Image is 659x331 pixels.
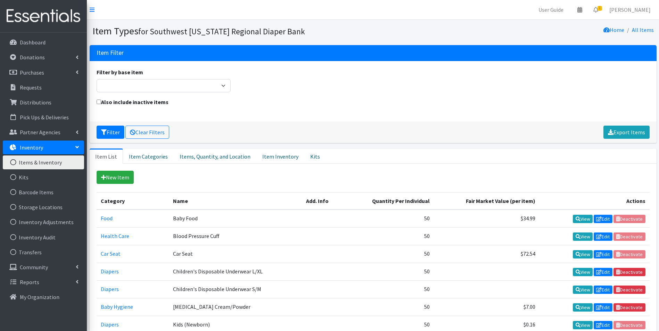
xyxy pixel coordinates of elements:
a: View [573,215,593,223]
p: Inventory [20,144,43,151]
a: Health Care [101,232,129,239]
th: Name [169,192,302,210]
a: Distributions [3,95,84,109]
a: View [573,286,593,294]
p: Community [20,264,48,271]
a: Items, Quantity, and Location [174,148,256,164]
a: Inventory Adjustments [3,215,84,229]
a: Dashboard [3,35,84,49]
a: Donations [3,50,84,64]
p: My Organization [20,294,59,300]
a: Food [101,215,113,222]
a: Edit [594,321,612,329]
a: View [573,303,593,312]
a: Partner Agencies [3,125,84,139]
p: Donations [20,54,45,61]
td: $7.00 [434,298,540,316]
td: 50 [344,245,434,263]
td: Blood Pressure Cuff [169,227,302,245]
h3: Item Filter [97,49,124,57]
td: 50 [344,227,434,245]
p: Distributions [20,99,51,106]
td: Baby Food [169,210,302,228]
a: Deactivate [613,286,645,294]
button: Filter [97,126,124,139]
a: Export Items [603,126,650,139]
a: Edit [594,303,612,312]
small: for Southwest [US_STATE] Regional Diaper Bank [138,26,305,36]
a: View [573,250,593,258]
a: Kits [3,170,84,184]
p: Partner Agencies [20,129,60,136]
img: HumanEssentials [3,5,84,28]
label: Filter by base item [97,68,143,76]
a: 1 [588,3,604,17]
th: Quantity Per Individual [344,192,434,210]
a: Purchases [3,66,84,79]
a: Deactivate [613,303,645,312]
a: View [573,268,593,276]
a: Pick Ups & Deliveries [3,110,84,124]
th: Fair Market Value (per item) [434,192,540,210]
a: Community [3,260,84,274]
a: Edit [594,250,612,258]
a: Barcode Items [3,185,84,199]
a: User Guide [533,3,569,17]
td: Car Seat [169,245,302,263]
td: 50 [344,210,434,228]
a: My Organization [3,290,84,304]
td: $72.54 [434,245,540,263]
a: Items & Inventory [3,155,84,169]
a: Clear Filters [125,126,169,139]
a: View [573,321,593,329]
p: Requests [20,84,42,91]
a: Edit [594,215,612,223]
a: Item Categories [123,148,174,164]
a: Item List [90,148,123,164]
span: 1 [598,6,602,11]
a: Edit [594,286,612,294]
td: [MEDICAL_DATA] Cream/Powder [169,298,302,316]
td: 50 [344,298,434,316]
th: Add. Info [302,192,344,210]
h1: Item Types [92,25,371,37]
td: 50 [344,281,434,298]
a: Inventory Audit [3,230,84,244]
td: $34.99 [434,210,540,228]
a: Car Seat [101,250,121,257]
p: Purchases [20,69,44,76]
a: Diapers [101,268,119,275]
a: All Items [632,26,654,33]
label: Also include inactive items [97,98,168,106]
td: Children's Disposable Underwear S/M [169,281,302,298]
a: [PERSON_NAME] [604,3,656,17]
a: Baby Hygiene [101,303,133,310]
a: Diapers [101,321,119,328]
th: Actions [539,192,649,210]
a: Deactivate [613,268,645,276]
a: Home [603,26,624,33]
p: Dashboard [20,39,46,46]
a: Item Inventory [256,148,304,164]
a: New Item [97,171,134,184]
a: Requests [3,80,84,94]
th: Category [97,192,169,210]
a: Edit [594,268,612,276]
a: Kits [304,148,326,164]
a: Reports [3,275,84,289]
td: Children's Disposable Underwear L/XL [169,263,302,280]
p: Pick Ups & Deliveries [20,114,69,121]
p: Reports [20,279,39,286]
a: Storage Locations [3,200,84,214]
a: View [573,232,593,241]
a: Edit [594,232,612,241]
a: Diapers [101,286,119,292]
td: 50 [344,263,434,280]
a: Transfers [3,245,84,259]
a: Inventory [3,141,84,154]
input: Also include inactive items [97,100,101,104]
